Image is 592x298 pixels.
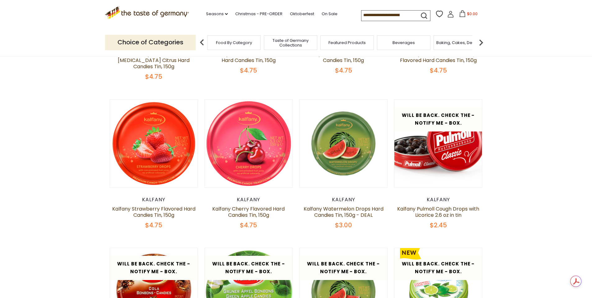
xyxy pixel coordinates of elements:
a: Oktoberfest [290,11,314,17]
a: Featured Products [328,40,366,45]
a: Kalfany Cherry Flavored Hard Candies Tin, 150g [212,205,285,219]
span: $4.75 [240,221,257,229]
a: Kalfany Assorted Fruit Flavored Hard Candies Tin, 150g [210,51,287,64]
div: Kalfany [110,197,198,203]
a: Kalfany Strawberry Flavored Hard Candies Tin, 150g [112,205,195,219]
img: Kalfany [205,100,293,187]
a: Kalfany Watermelon Drops Hard Candies Tin, 150g - DEAL [304,205,383,219]
span: $4.75 [335,66,352,75]
span: $4.75 [145,72,162,81]
img: previous arrow [196,36,208,49]
span: $4.75 [145,221,162,229]
img: next arrow [475,36,487,49]
span: $4.75 [240,66,257,75]
span: $4.75 [430,66,447,75]
span: $3.00 [335,221,352,229]
a: Kalfany Pulmoll Cough Drops with Licorice 2.6 oz in tin [397,205,479,219]
a: Beverages [392,40,415,45]
a: Taste of Germany Collections [266,38,315,47]
span: $2.45 [430,221,447,229]
img: Kalfany [110,100,198,187]
a: Baking, Cakes, Desserts [436,40,484,45]
a: Seasons [206,11,228,17]
a: Christmas - PRE-ORDER [235,11,282,17]
img: Kalfany [394,100,482,187]
p: Choice of Categories [105,35,196,50]
img: Kalfany [300,100,388,187]
a: Kalfany Citrus Fruit Flavored Hard Candies Tin, 150g [303,51,384,64]
div: Kalfany [204,197,293,203]
a: Kalfany Wild [PERSON_NAME] Flavored Hard Candies Tin, 150g [400,51,477,64]
div: Kalfany [299,197,388,203]
a: Food By Category [216,40,252,45]
div: Kalfany [394,197,483,203]
span: $0.00 [467,11,478,16]
a: On Sale [322,11,337,17]
button: $0.00 [455,10,482,20]
a: Kalfany "Eiswürfel" [MEDICAL_DATA] Citrus Hard Candies Tin, 150g [118,51,190,70]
